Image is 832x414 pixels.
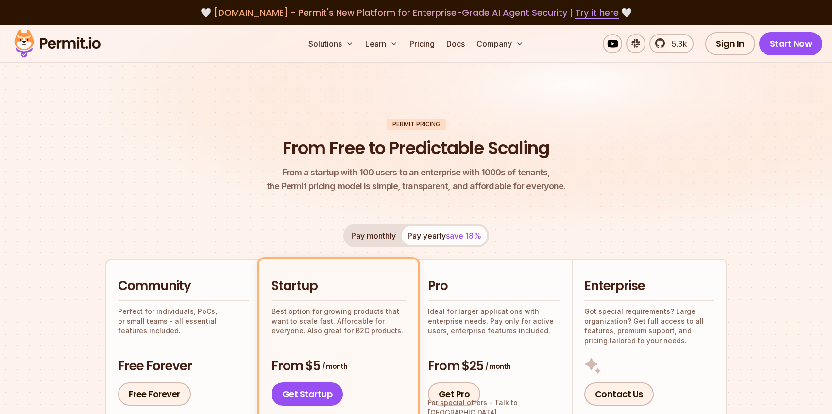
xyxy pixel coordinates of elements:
[118,277,249,295] h2: Community
[584,277,714,295] h2: Enterprise
[10,27,105,60] img: Permit logo
[442,34,469,53] a: Docs
[575,6,619,19] a: Try it here
[428,382,481,406] a: Get Pro
[322,362,347,371] span: / month
[118,358,249,375] h3: Free Forever
[584,382,654,406] a: Contact Us
[305,34,357,53] button: Solutions
[387,119,446,130] div: Permit Pricing
[428,307,560,336] p: Ideal for larger applications with enterprise needs. Pay only for active users, enterprise featur...
[23,6,809,19] div: 🤍 🤍
[214,6,619,18] span: [DOMAIN_NAME] - Permit's New Platform for Enterprise-Grade AI Agent Security |
[272,382,343,406] a: Get Startup
[473,34,527,53] button: Company
[118,307,249,336] p: Perfect for individuals, PoCs, or small teams - all essential features included.
[428,277,560,295] h2: Pro
[759,32,823,55] a: Start Now
[584,307,714,345] p: Got special requirements? Large organization? Get full access to all features, premium support, a...
[267,166,566,193] p: the Permit pricing model is simple, transparent, and affordable for everyone.
[705,32,755,55] a: Sign In
[485,362,510,371] span: / month
[649,34,694,53] a: 5.3k
[428,358,560,375] h3: From $25
[267,166,566,179] span: From a startup with 100 users to an enterprise with 1000s of tenants,
[272,277,406,295] h2: Startup
[666,38,687,50] span: 5.3k
[361,34,402,53] button: Learn
[406,34,439,53] a: Pricing
[345,226,402,245] button: Pay monthly
[272,358,406,375] h3: From $5
[118,382,191,406] a: Free Forever
[272,307,406,336] p: Best option for growing products that want to scale fast. Affordable for everyone. Also great for...
[283,136,549,160] h1: From Free to Predictable Scaling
